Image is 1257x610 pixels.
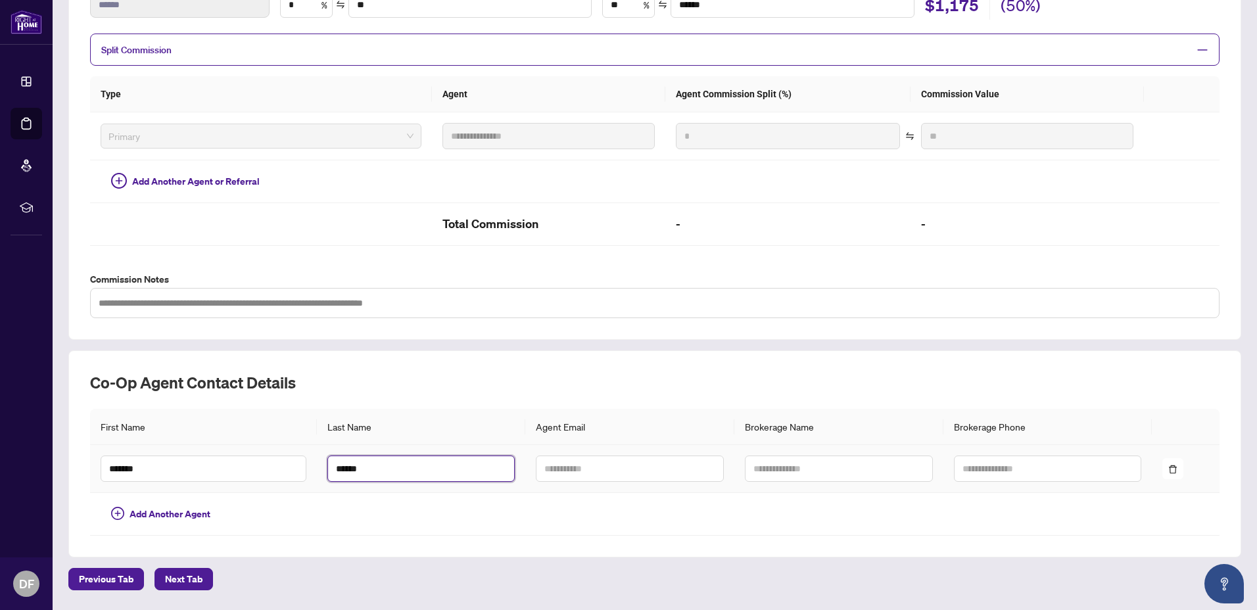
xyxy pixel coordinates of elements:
button: Previous Tab [68,568,144,590]
img: logo [11,10,42,34]
span: Previous Tab [79,569,133,590]
span: Split Commission [101,44,172,56]
button: Next Tab [154,568,213,590]
span: plus-circle [111,173,127,189]
h2: Total Commission [442,214,655,235]
div: Split Commission [90,34,1220,66]
span: delete [1168,465,1177,474]
th: Agent Commission Split (%) [665,76,911,112]
span: Primary [108,126,414,146]
span: minus [1197,44,1208,56]
button: Open asap [1204,564,1244,603]
span: Next Tab [165,569,202,590]
button: Add Another Agent [101,504,221,525]
th: Commission Value [911,76,1144,112]
th: First Name [90,409,317,445]
th: Brokerage Phone [943,409,1152,445]
span: swap [905,131,914,141]
span: DF [19,575,34,593]
h2: Co-op Agent Contact Details [90,372,1220,393]
th: Type [90,76,432,112]
h2: - [921,214,1133,235]
th: Last Name [317,409,526,445]
button: Add Another Agent or Referral [101,171,270,192]
th: Agent [432,76,665,112]
th: Brokerage Name [734,409,943,445]
span: Add Another Agent or Referral [132,174,260,189]
span: Add Another Agent [130,507,210,521]
th: Agent Email [525,409,734,445]
span: plus-circle [111,507,124,520]
label: Commission Notes [90,272,1220,287]
h2: - [676,214,900,235]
